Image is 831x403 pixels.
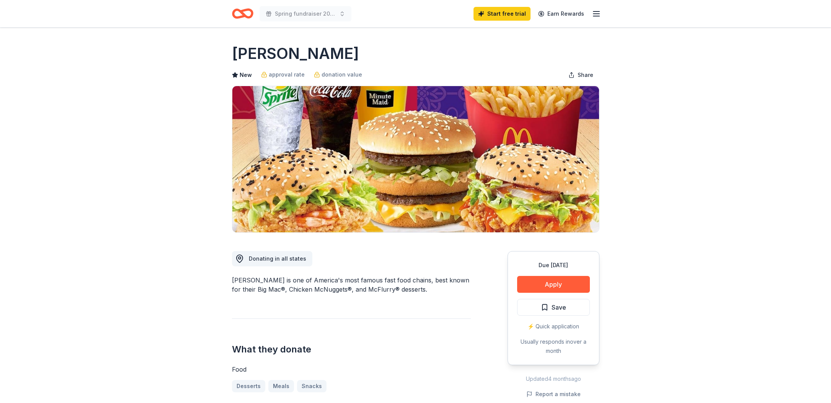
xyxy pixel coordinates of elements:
[473,7,531,21] a: Start free trial
[232,43,359,64] h1: [PERSON_NAME]
[240,70,252,80] span: New
[275,9,336,18] span: Spring fundraiser 2026
[314,70,362,79] a: donation value
[517,337,590,356] div: Usually responds in over a month
[261,70,305,79] a: approval rate
[232,380,265,392] a: Desserts
[526,390,581,399] button: Report a mistake
[297,380,327,392] a: Snacks
[517,276,590,293] button: Apply
[249,255,306,262] span: Donating in all states
[562,67,599,83] button: Share
[232,5,253,23] a: Home
[260,6,351,21] button: Spring fundraiser 2026
[269,70,305,79] span: approval rate
[268,380,294,392] a: Meals
[517,322,590,331] div: ⚡️ Quick application
[322,70,362,79] span: donation value
[232,276,471,294] div: [PERSON_NAME] is one of America's most famous fast food chains, best known for their Big Mac®, Ch...
[517,299,590,316] button: Save
[517,261,590,270] div: Due [DATE]
[232,365,471,374] div: Food
[232,343,471,356] h2: What they donate
[232,86,599,232] img: Image for McDonald's
[534,7,589,21] a: Earn Rewards
[578,70,593,80] span: Share
[552,302,566,312] span: Save
[508,374,599,383] div: Updated 4 months ago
